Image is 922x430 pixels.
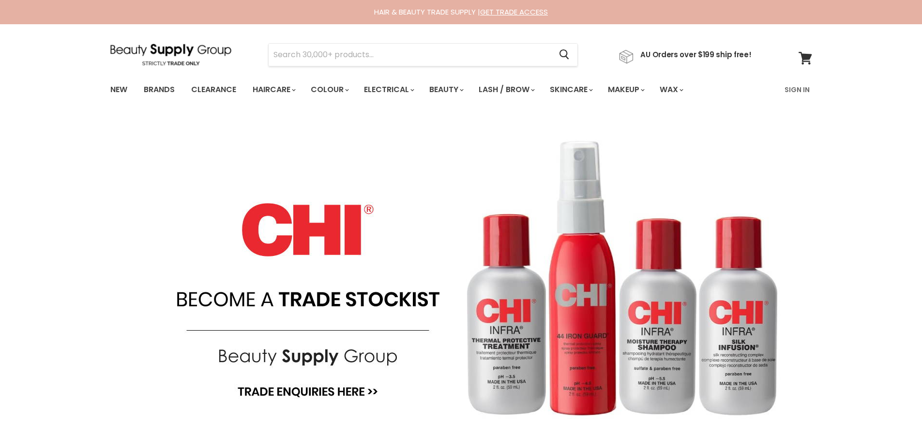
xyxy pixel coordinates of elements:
[652,80,689,100] a: Wax
[103,80,135,100] a: New
[471,80,541,100] a: Lash / Brow
[98,7,824,17] div: HAIR & BEAUTY TRADE SUPPLY |
[245,80,302,100] a: Haircare
[874,384,912,420] iframe: Gorgias live chat messenger
[552,44,577,66] button: Search
[98,76,824,104] nav: Main
[303,80,355,100] a: Colour
[543,80,599,100] a: Skincare
[422,80,469,100] a: Beauty
[268,43,578,66] form: Product
[601,80,650,100] a: Makeup
[480,7,548,17] a: GET TRADE ACCESS
[184,80,243,100] a: Clearance
[357,80,420,100] a: Electrical
[269,44,552,66] input: Search
[136,80,182,100] a: Brands
[103,76,735,104] ul: Main menu
[779,80,816,100] a: Sign In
